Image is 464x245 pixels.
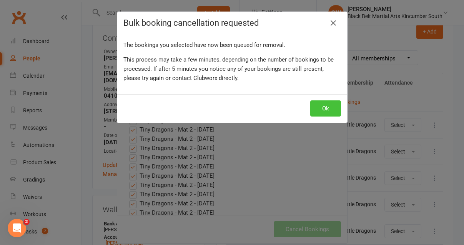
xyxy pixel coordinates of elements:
[327,17,339,29] a: Close
[123,55,341,83] div: This process may take a few minutes, depending on the number of bookings to be processed. If afte...
[8,219,26,237] iframe: Intercom live chat
[123,40,341,50] div: The bookings you selected have now been queued for removal.
[23,219,30,225] span: 2
[310,100,341,117] button: Ok
[123,18,341,28] h4: Bulk booking cancellation requested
